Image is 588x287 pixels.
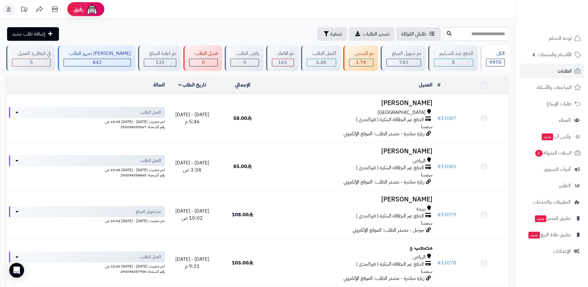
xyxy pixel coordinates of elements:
span: إضافة طلب جديد [12,30,45,38]
span: تصفية [330,30,342,38]
div: 742 [387,59,421,66]
span: تصدير الطلبات [363,30,390,38]
span: 105.00 [232,259,253,267]
div: 6360 [307,59,336,66]
a: رفض الطلب 0 [223,45,265,71]
a: تم الشحن 1.7K [342,45,379,71]
a: الحالة [153,81,165,89]
span: زيارة مباشرة - مصدر الطلب: الموقع الإلكتروني [344,275,424,282]
a: تم اعادة المبلغ 131 [137,45,182,71]
span: جديد [535,215,546,222]
span: # [437,115,441,122]
span: 131 [156,59,165,66]
a: الطلبات [519,64,584,78]
a: تم الالغاء 161 [265,45,299,71]
a: تطبيق نقاط البيعجديد [519,227,584,242]
h3: [PERSON_NAME] [270,99,432,107]
div: 8 [434,59,473,66]
a: تصدير الطلبات [349,27,394,41]
span: # [437,211,441,218]
span: طلبات الإرجاع [547,99,572,108]
span: الدفع عبر البطاقة البنكية ( فيزا/مدى ) [356,116,424,123]
a: تم تحويل المبلغ 742 [379,45,427,71]
div: تم اعادة المبلغ [144,50,176,57]
span: 8 [452,59,455,66]
span: الإعدادات [553,247,571,255]
a: الكل9970 [479,45,511,71]
span: [DATE] - [DATE] 5:46 م [175,111,209,125]
img: ai-face.png [86,3,98,15]
a: طلباتي المُوكلة [396,27,441,41]
span: الأقسام والمنتجات [538,50,572,59]
a: اكتمل الطلب 6.4K [300,45,342,71]
span: رفيق [73,6,83,13]
a: [PERSON_NAME] تجهيز الطلب 842 [56,45,137,71]
div: تم تحويل المبلغ [386,50,421,57]
div: 0 [190,59,217,66]
span: جديد [528,232,540,238]
span: اكتمل الطلب [140,254,161,260]
div: 842 [64,59,131,66]
span: # [437,259,441,267]
h3: [PERSON_NAME] [270,148,432,155]
a: أدوات التسويق [519,162,584,177]
span: 161 [278,59,287,66]
div: 0 [231,59,259,66]
span: تطبيق المتجر [534,214,571,223]
span: رقم الشحنة: 293098358845 [120,172,165,178]
div: الدفع عند التسليم [434,50,473,57]
span: [DATE] - [DATE] 9:21 م [175,255,209,270]
span: جديد [542,133,553,140]
span: 842 [93,59,102,66]
span: سمسا [421,268,432,275]
a: وآتس آبجديد [519,129,584,144]
span: أدوات التسويق [544,165,571,174]
span: الدفع عبر البطاقة البنكية ( فيزا/مدى ) [356,213,424,220]
div: اخر تحديث: [DATE] - [DATE] 10:45 ص [9,118,165,125]
div: اخر تحديث: [DATE] - [DATE] 10:02 ص [9,217,165,224]
span: رقم الشحنة: 293098359067 [120,124,165,130]
a: #33087 [437,115,456,122]
span: بريدة [416,205,426,213]
a: العملاء [519,113,584,128]
span: سمسا [421,171,432,179]
a: في انتظار رد العميل 5 [5,45,56,71]
span: سمسا [421,219,432,227]
span: 1 [535,150,543,157]
a: العميل [419,81,432,89]
span: تطبيق نقاط البيع [528,230,571,239]
span: الطلبات [557,67,572,75]
div: فشل الطلب [189,50,218,57]
a: السلات المتروكة1 [519,146,584,160]
div: 161 [272,59,293,66]
div: 5 [12,59,50,66]
div: اخر تحديث: [DATE] - [DATE] 10:40 ص [9,263,165,269]
a: المراجعات والأسئلة [519,80,584,95]
a: التقارير [519,178,584,193]
span: جوجل - مصدر الطلب: الموقع الإلكتروني [352,226,424,234]
button: تصفية [317,27,347,41]
a: طلبات الإرجاع [519,96,584,111]
span: 742 [399,59,408,66]
span: طلباتي المُوكلة [401,30,427,38]
a: فشل الطلب 0 [182,45,223,71]
span: 58.00 [233,115,252,122]
span: سمسا [421,123,432,130]
a: لوحة التحكم [519,31,584,46]
a: تطبيق المتجرجديد [519,211,584,226]
div: Open Intercom Messenger [9,263,24,278]
span: تم تحويل المبلغ [136,209,161,215]
span: الدفع عبر البطاقة البنكية ( فيزا/مدى ) [356,261,424,268]
span: 0 [202,59,205,66]
h3: مصعب و [270,244,432,251]
div: في انتظار رد العميل [12,50,51,57]
span: اكتمل الطلب [140,109,161,116]
span: 0 [243,59,246,66]
span: 9970 [489,59,502,66]
span: زيارة مباشرة - مصدر الطلب: الموقع الإلكتروني [344,130,424,137]
div: الكل [486,50,505,57]
span: [DATE] - [DATE] 3:34 ص [175,159,209,174]
span: اكتمل الطلب [140,158,161,164]
a: إضافة طلب جديد [7,27,59,41]
span: الرياض [413,254,426,261]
